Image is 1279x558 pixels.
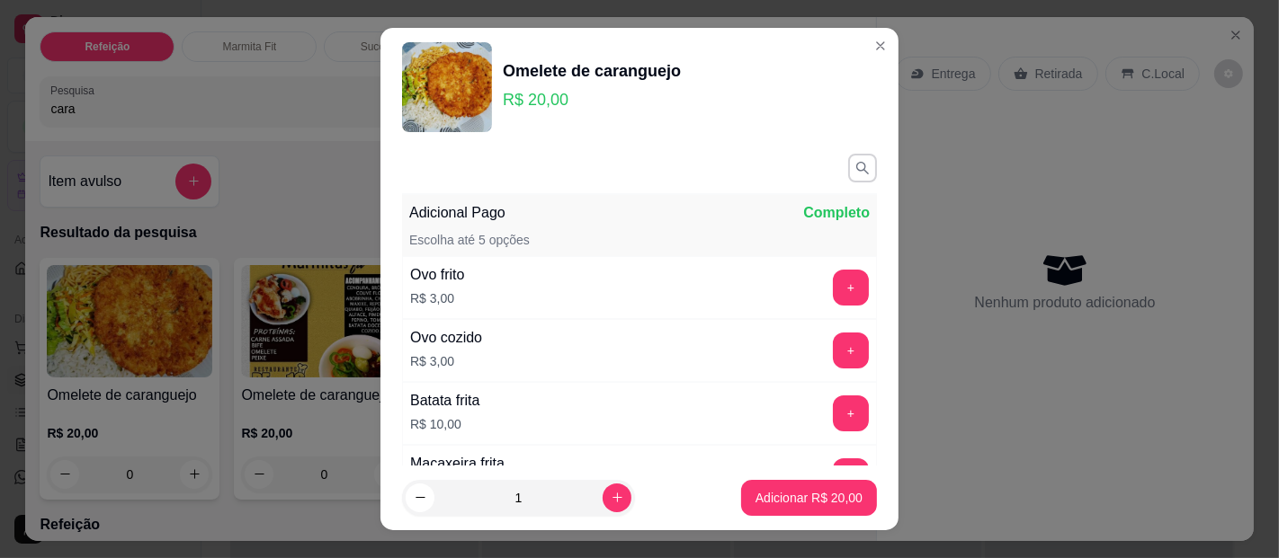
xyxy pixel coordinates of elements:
div: Omelete de caranguejo [503,58,681,84]
button: decrease-product-quantity [406,483,434,512]
button: add [833,458,869,494]
div: Macaxeira frita [410,453,505,474]
button: add [833,332,869,368]
div: Ovo cozido [410,327,482,349]
img: product-image [402,42,492,132]
p: Completo [803,202,870,224]
button: Adicionar R$ 20,00 [741,480,877,516]
p: R$ 10,00 [410,415,479,433]
button: increase-product-quantity [603,483,631,512]
button: add [833,270,869,306]
button: Close [866,31,895,60]
p: Adicional Pago [409,202,505,224]
p: Escolha até 5 opções [409,231,530,249]
div: Ovo frito [410,264,464,286]
p: R$ 3,00 [410,289,464,307]
p: Adicionar R$ 20,00 [756,489,863,507]
button: add [833,395,869,431]
p: R$ 3,00 [410,352,482,370]
div: Batata frita [410,390,479,412]
p: R$ 20,00 [503,87,681,112]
